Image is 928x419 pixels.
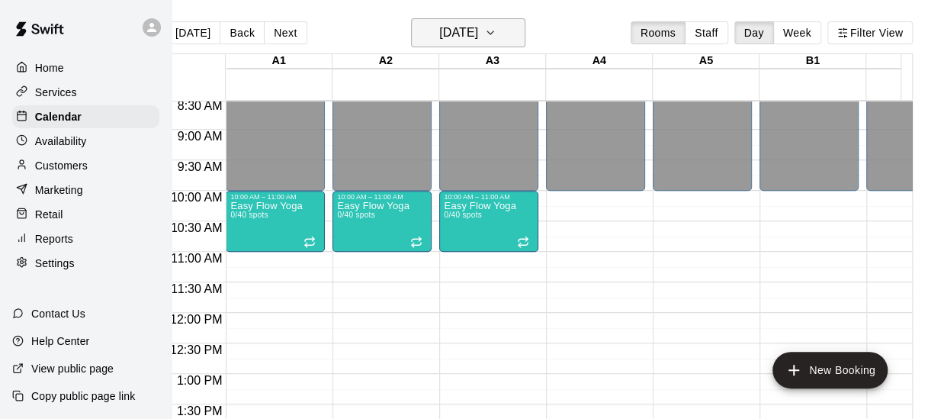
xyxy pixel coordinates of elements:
div: A3 [439,54,546,69]
a: Reports [12,227,159,250]
p: Help Center [31,334,89,349]
span: 1:00 PM [173,374,226,387]
button: add [772,352,888,388]
span: 10:00 AM [167,191,226,204]
div: 10:00 AM – 11:00 AM: Easy Flow Yoga [332,191,432,252]
p: View public page [31,361,114,376]
div: 10:00 AM – 11:00 AM [337,193,427,201]
span: 10:30 AM [167,221,226,234]
button: Back [220,21,265,44]
h6: [DATE] [439,22,478,44]
button: Filter View [827,21,913,44]
div: B1 [759,54,866,69]
div: 10:00 AM – 11:00 AM [444,193,534,201]
p: Contact Us [31,306,85,321]
a: Calendar [12,105,159,128]
button: Week [773,21,821,44]
span: 9:30 AM [174,160,226,173]
a: Marketing [12,179,159,201]
span: 0/40 spots filled [337,211,374,219]
button: Rooms [631,21,686,44]
p: Home [35,60,64,76]
div: A4 [546,54,653,69]
a: Customers [12,154,159,177]
a: Settings [12,252,159,275]
p: Settings [35,256,75,271]
p: Customers [35,158,88,173]
span: 0/40 spots filled [230,211,268,219]
p: Services [35,85,77,100]
span: 1:30 PM [173,404,226,417]
p: Copy public page link [31,388,135,404]
span: 12:00 PM [166,313,226,326]
a: Services [12,81,159,104]
span: Recurring event [410,236,422,248]
a: Home [12,56,159,79]
span: Recurring event [303,236,316,248]
div: A2 [332,54,439,69]
div: A1 [226,54,332,69]
p: Retail [35,207,63,222]
div: 10:00 AM – 11:00 AM: Easy Flow Yoga [439,191,538,252]
button: Staff [685,21,728,44]
a: Availability [12,130,159,153]
div: 10:00 AM – 11:00 AM: Easy Flow Yoga [226,191,325,252]
button: [DATE] [411,18,525,47]
span: 9:00 AM [174,130,226,143]
span: Recurring event [517,236,529,248]
p: Calendar [35,109,82,124]
p: Availability [35,134,87,149]
span: 8:30 AM [174,99,226,112]
p: Reports [35,231,73,247]
button: Day [734,21,774,44]
span: 11:00 AM [167,252,226,265]
span: 11:30 AM [167,282,226,295]
button: [DATE] [165,21,220,44]
p: Marketing [35,182,83,198]
div: A5 [653,54,759,69]
div: 10:00 AM – 11:00 AM [230,193,320,201]
button: Next [264,21,307,44]
span: 0/40 spots filled [444,211,481,219]
span: 12:30 PM [166,343,226,356]
a: Retail [12,203,159,226]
